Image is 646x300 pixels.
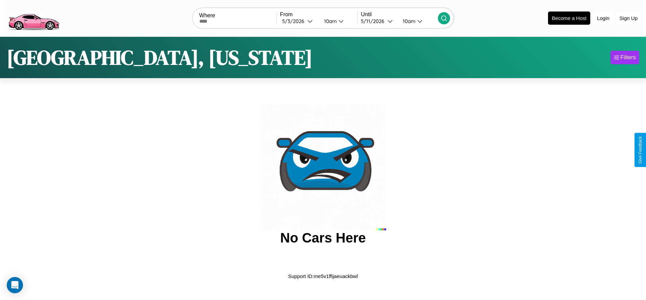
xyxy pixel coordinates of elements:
button: Sign Up [616,12,641,24]
div: 10am [321,18,339,24]
button: 10am [397,18,438,25]
label: From [280,11,357,18]
label: Until [361,11,438,18]
div: Filters [620,54,636,61]
button: Login [594,12,613,24]
label: Where [199,13,276,19]
div: Give Feedback [638,136,643,164]
div: Open Intercom Messenger [7,277,23,293]
p: Support ID: me5v1ffijaeuackbwl [288,272,358,281]
button: Filters [611,51,639,64]
div: 5 / 3 / 2026 [282,18,307,24]
button: Become a Host [548,11,590,25]
h1: [GEOGRAPHIC_DATA], [US_STATE] [7,44,313,71]
div: 5 / 11 / 2026 [361,18,388,24]
h2: No Cars Here [280,230,366,246]
button: 5/3/2026 [280,18,319,25]
img: car [260,104,386,230]
button: 10am [319,18,357,25]
div: 10am [399,18,417,24]
img: logo [5,3,62,32]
